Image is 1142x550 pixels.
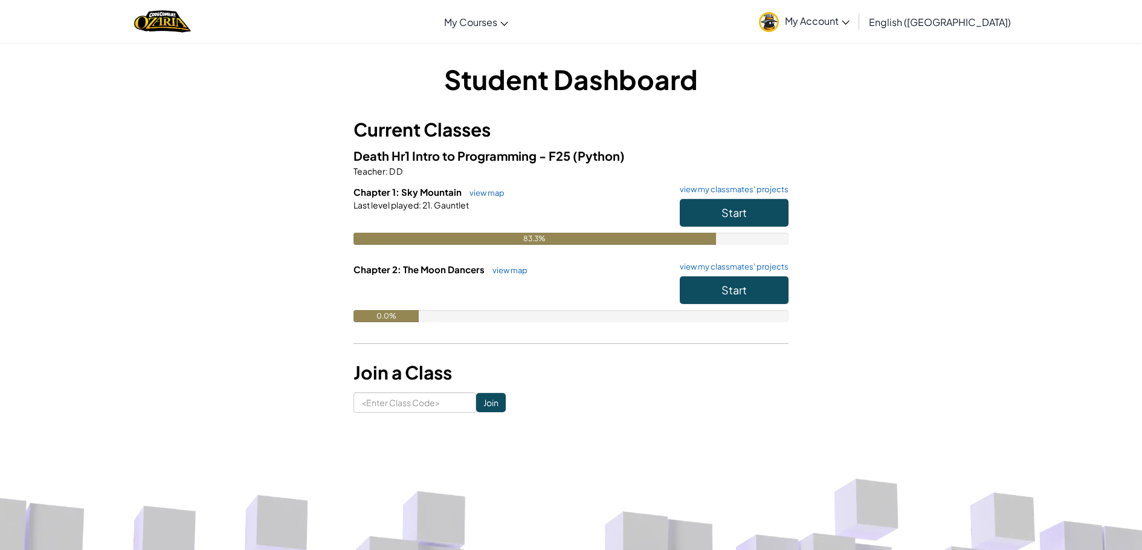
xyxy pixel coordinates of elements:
span: (Python) [573,148,625,163]
div: 0.0% [353,310,419,322]
a: view map [486,265,527,275]
h1: Student Dashboard [353,60,789,98]
a: view my classmates' projects [674,186,789,193]
a: English ([GEOGRAPHIC_DATA]) [863,5,1017,38]
span: Chapter 2: The Moon Dancers [353,264,486,275]
button: Start [680,276,789,304]
span: Start [721,283,747,297]
span: D D [388,166,402,176]
span: English ([GEOGRAPHIC_DATA]) [869,16,1011,28]
span: Chapter 1: Sky Mountain [353,186,463,198]
a: Ozaria by CodeCombat logo [134,9,190,34]
span: My Account [785,15,850,27]
button: Start [680,199,789,227]
img: Home [134,9,190,34]
span: : [386,166,388,176]
a: My Courses [438,5,514,38]
span: Death Hr1 Intro to Programming - F25 [353,148,573,163]
img: avatar [759,12,779,32]
span: 21. [421,199,433,210]
a: view my classmates' projects [674,263,789,271]
span: Last level played [353,199,419,210]
span: Teacher [353,166,386,176]
span: Start [721,205,747,219]
div: 83.3% [353,233,716,245]
span: : [419,199,421,210]
span: Gauntlet [433,199,469,210]
input: Join [476,393,506,412]
input: <Enter Class Code> [353,392,476,413]
span: My Courses [444,16,497,28]
a: My Account [753,2,856,40]
a: view map [463,188,505,198]
h3: Current Classes [353,116,789,143]
h3: Join a Class [353,359,789,386]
